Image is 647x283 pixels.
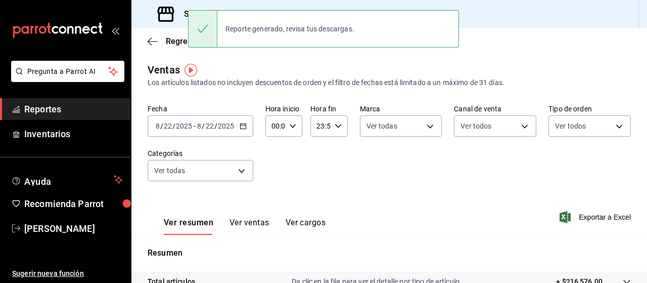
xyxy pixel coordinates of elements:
[548,105,631,112] label: Tipo de orden
[27,66,109,77] span: Pregunta a Parrot AI
[148,36,199,46] button: Regresar
[24,102,123,116] span: Reportes
[12,268,123,279] span: Sugerir nueva función
[172,122,175,130] span: /
[148,77,631,88] div: Los artículos listados no incluyen descuentos de orden y el filtro de fechas está limitado a un m...
[148,247,631,259] p: Resumen
[175,122,193,130] input: ----
[166,36,199,46] span: Regresar
[360,105,442,112] label: Marca
[24,174,110,186] span: Ayuda
[454,105,536,112] label: Canal de venta
[164,218,326,235] div: navigation tabs
[164,218,213,235] button: Ver resumen
[24,222,123,235] span: [PERSON_NAME]
[7,73,124,84] a: Pregunta a Parrot AI
[555,121,586,131] span: Ver todos
[176,8,334,20] h3: Sucursal: Animal ([GEOGRAPHIC_DATA])
[194,122,196,130] span: -
[202,122,205,130] span: /
[229,218,269,235] button: Ver ventas
[217,122,235,130] input: ----
[460,121,491,131] span: Ver todos
[217,18,362,40] div: Reporte generado, revisa tus descargas.
[148,105,253,112] label: Fecha
[155,122,160,130] input: --
[286,218,326,235] button: Ver cargos
[562,211,631,223] button: Exportar a Excel
[265,105,302,112] label: Hora inicio
[111,26,119,34] button: open_drawer_menu
[24,127,123,141] span: Inventarios
[184,64,197,76] img: Tooltip marker
[163,122,172,130] input: --
[154,166,185,176] span: Ver todas
[205,122,214,130] input: --
[24,197,123,211] span: Recomienda Parrot
[197,122,202,130] input: --
[148,150,253,157] label: Categorías
[214,122,217,130] span: /
[310,105,347,112] label: Hora fin
[148,62,180,77] div: Ventas
[160,122,163,130] span: /
[11,61,124,82] button: Pregunta a Parrot AI
[366,121,397,131] span: Ver todas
